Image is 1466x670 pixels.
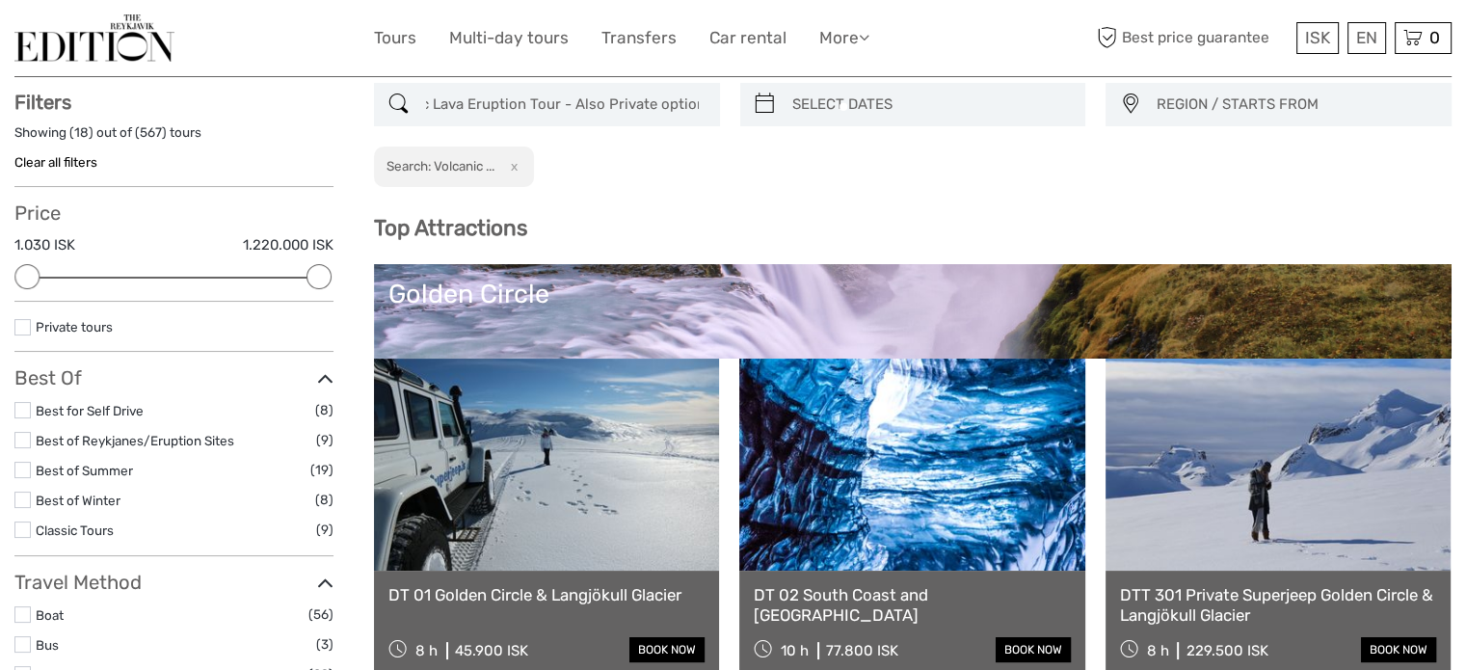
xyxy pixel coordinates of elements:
[316,429,333,451] span: (9)
[601,24,677,52] a: Transfers
[36,493,120,508] a: Best of Winter
[826,642,898,659] div: 77.800 ISK
[14,235,75,255] label: 1.030 ISK
[629,637,705,662] a: book now
[1092,22,1292,54] span: Best price guarantee
[388,279,1437,414] a: Golden Circle
[1148,89,1442,121] button: REGION / STARTS FROM
[316,633,333,656] span: (3)
[316,519,333,541] span: (9)
[14,123,333,153] div: Showing ( ) out of ( ) tours
[497,156,523,176] button: x
[996,637,1071,662] a: book now
[36,607,64,623] a: Boat
[315,399,333,421] span: (8)
[1361,637,1436,662] a: book now
[36,403,144,418] a: Best for Self Drive
[14,154,97,170] a: Clear all filters
[1305,28,1330,47] span: ISK
[14,91,71,114] strong: Filters
[374,215,527,241] b: Top Attractions
[14,14,174,62] img: The Reykjavík Edition
[36,433,234,448] a: Best of Reykjanes/Eruption Sites
[449,24,569,52] a: Multi-day tours
[1120,585,1436,625] a: DTT 301 Private Superjeep Golden Circle & Langjökull Glacier
[754,585,1070,625] a: DT 02 South Coast and [GEOGRAPHIC_DATA]
[418,88,710,121] input: SEARCH
[709,24,786,52] a: Car rental
[14,366,333,389] h3: Best Of
[374,24,416,52] a: Tours
[36,523,114,538] a: Classic Tours
[14,201,333,225] h3: Price
[310,459,333,481] span: (19)
[415,642,438,659] span: 8 h
[1347,22,1386,54] div: EN
[819,24,869,52] a: More
[781,642,809,659] span: 10 h
[308,603,333,626] span: (56)
[14,571,333,594] h3: Travel Method
[315,489,333,511] span: (8)
[1146,642,1168,659] span: 8 h
[140,123,162,142] label: 567
[386,158,494,174] h2: Search: Volcanic ...
[74,123,89,142] label: 18
[222,30,245,53] button: Open LiveChat chat widget
[36,637,59,653] a: Bus
[785,88,1077,121] input: SELECT DATES
[1186,642,1267,659] div: 229.500 ISK
[36,463,133,478] a: Best of Summer
[388,585,705,604] a: DT 01 Golden Circle & Langjökull Glacier
[27,34,218,49] p: We're away right now. Please check back later!
[455,642,528,659] div: 45.900 ISK
[388,279,1437,309] div: Golden Circle
[36,319,113,335] a: Private tours
[243,235,333,255] label: 1.220.000 ISK
[1426,28,1443,47] span: 0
